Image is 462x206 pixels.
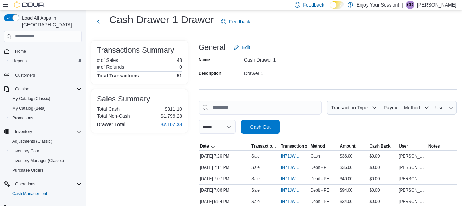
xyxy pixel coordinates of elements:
a: Customers [12,71,38,79]
button: Transaction # [280,142,309,150]
span: Reports [10,57,82,65]
h4: 51 [177,73,182,78]
span: Cash Out [250,123,270,130]
span: CD [407,1,413,9]
span: [PERSON_NAME] [399,199,426,204]
h6: Total Non-Cash [97,113,130,119]
div: $0.00 [368,163,397,172]
button: Next [91,15,105,29]
button: My Catalog (Beta) [7,104,84,113]
a: Feedback [218,15,253,29]
span: Home [15,48,26,54]
h6: Total Cash [97,106,120,112]
span: Cash Management [10,189,82,198]
span: [PERSON_NAME] [399,187,426,193]
button: Cash Back [368,142,397,150]
span: Inventory Count [10,147,82,155]
button: Inventory Manager (Classic) [7,156,84,165]
span: Cash Back [369,143,390,149]
button: IN71JW-7518708 [281,163,308,172]
span: Edit [242,44,250,51]
span: Cash [311,153,320,159]
a: Inventory Count [10,147,44,155]
p: | [402,1,403,9]
span: Promotions [10,114,82,122]
button: Inventory [12,128,35,136]
button: Date [199,142,250,150]
button: Catalog [1,84,84,94]
span: Debit - PE [311,187,329,193]
h4: Total Transactions [97,73,139,78]
span: Cash Management [12,191,47,196]
p: 0 [179,64,182,70]
p: Enjoy Your Session! [357,1,399,9]
span: Transaction Type [251,143,278,149]
button: Operations [12,180,38,188]
span: $40.00 [340,176,353,182]
span: $34.00 [340,199,353,204]
span: Transaction Type [331,105,368,110]
button: Catalog [12,85,32,93]
button: IN71JW-7518770 [281,152,308,160]
a: Cash Management [10,189,50,198]
span: Debit - PE [311,165,329,170]
a: Promotions [10,114,36,122]
a: Reports [10,57,30,65]
span: IN71JW-7518577 [281,199,301,204]
button: Reports [7,56,84,66]
span: Inventory [15,129,32,134]
div: [DATE] 7:20 PM [199,152,250,160]
h4: Drawer Total [97,122,126,127]
button: Inventory [1,127,84,137]
span: User [399,143,408,149]
span: Operations [12,180,82,188]
button: Cash Out [241,120,280,134]
div: [DATE] 7:11 PM [199,163,250,172]
span: Amount [340,143,356,149]
div: $0.00 [368,186,397,194]
p: [PERSON_NAME] [417,1,457,9]
button: Notes [427,142,457,150]
span: Customers [12,71,82,79]
h3: Sales Summary [97,95,150,103]
span: Purchase Orders [12,167,44,173]
button: Transaction Type [250,142,280,150]
div: $0.00 [368,152,397,160]
a: Home [12,47,29,55]
button: Payment Method [380,101,432,115]
button: My Catalog (Classic) [7,94,84,104]
span: My Catalog (Classic) [10,95,82,103]
a: Adjustments (Classic) [10,137,55,145]
span: IN71JW-7518676 [281,176,301,182]
input: This is a search bar. As you type, the results lower in the page will automatically filter. [199,101,322,115]
div: Cash Drawer 1 [244,54,336,63]
button: Transaction Type [327,101,380,115]
div: Drawer 1 [244,68,336,76]
span: Date [200,143,209,149]
span: Method [311,143,325,149]
div: [DATE] 6:54 PM [199,197,250,206]
p: 48 [177,57,182,63]
img: Cova [14,1,45,8]
p: $1,796.28 [161,113,182,119]
h3: Transactions Summary [97,46,174,54]
p: Sale [251,153,260,159]
a: My Catalog (Beta) [10,104,48,112]
button: IN71JW-7518676 [281,175,308,183]
a: My Catalog (Classic) [10,95,53,103]
span: Inventory Manager (Classic) [10,156,82,165]
button: IN71JW-7518659 [281,186,308,194]
a: Inventory Manager (Classic) [10,156,67,165]
span: [PERSON_NAME] [399,176,426,182]
button: Operations [1,179,84,189]
div: $0.00 [368,197,397,206]
button: IN71JW-7518577 [281,197,308,206]
span: Notes [428,143,440,149]
p: Sale [251,176,260,182]
span: My Catalog (Classic) [12,96,50,101]
h4: $2,107.38 [161,122,182,127]
p: Sale [251,187,260,193]
span: IN71JW-7518770 [281,153,301,159]
button: User [432,101,457,115]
